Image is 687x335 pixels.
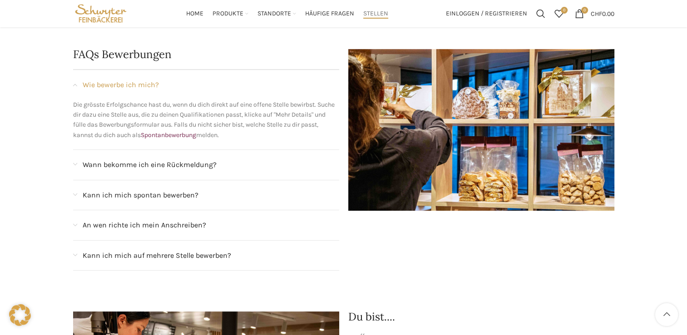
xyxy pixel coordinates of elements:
span: Kann ich mich spontan bewerben? [83,189,198,201]
a: Scroll to top button [655,303,678,326]
a: Standorte [257,5,296,23]
span: Einloggen / Registrieren [446,10,527,17]
a: Stellen [363,5,388,23]
h2: FAQs Bewerbungen [73,49,339,60]
a: Suchen [532,5,550,23]
a: Spontanbewerbung [141,131,196,139]
a: Produkte [213,5,248,23]
span: 0 [561,7,568,14]
span: CHF [591,10,602,17]
span: Standorte [257,10,291,18]
h2: Du bist.... [348,311,614,322]
a: 0 [550,5,568,23]
a: Site logo [73,9,129,17]
div: Meine Wunschliste [550,5,568,23]
span: Häufige Fragen [305,10,354,18]
p: Die grösste Erfolgschance hast du, wenn du dich direkt auf eine offene Stelle bewirbst. Suche dir... [73,100,339,141]
a: Häufige Fragen [305,5,354,23]
span: Home [186,10,203,18]
span: Wann bekomme ich eine Rückmeldung? [83,159,217,171]
span: Produkte [213,10,243,18]
span: An wen richte ich mein Anschreiben? [83,219,206,231]
div: Main navigation [133,5,441,23]
bdi: 0.00 [591,10,614,17]
span: Wie bewerbe ich mich? [83,79,159,91]
span: Kann ich mich auf mehrere Stelle bewerben? [83,250,231,261]
span: 0 [581,7,588,14]
a: 0 CHF0.00 [570,5,619,23]
a: Einloggen / Registrieren [441,5,532,23]
a: Home [186,5,203,23]
span: Stellen [363,10,388,18]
